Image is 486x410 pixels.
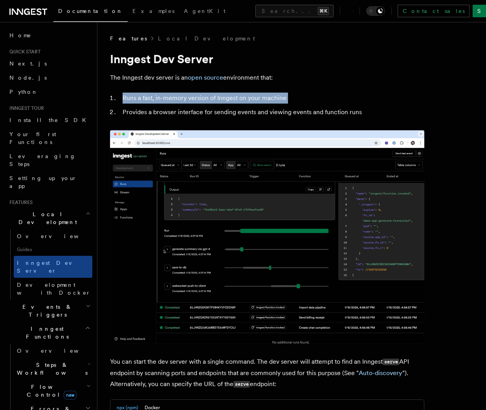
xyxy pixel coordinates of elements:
a: Your first Functions [6,127,92,149]
img: Dev Server Demo [110,130,424,344]
span: Install the SDK [9,117,91,123]
span: Guides [14,243,92,256]
span: Steps & Workflows [14,361,88,377]
span: Overview [17,233,98,239]
button: Steps & Workflows [14,358,92,380]
p: The Inngest dev server is an environment that: [110,72,424,83]
button: Local Development [6,207,92,229]
span: Events & Triggers [6,303,86,319]
span: Flow Control [14,383,86,399]
code: serve [233,381,250,388]
li: Runs a fast, in-memory version of Inngest on your machine [120,93,424,104]
a: Overview [14,229,92,243]
button: Search...⌘K [255,5,334,17]
span: Leveraging Steps [9,153,76,167]
a: Auto-discovery [359,369,402,377]
button: Inngest Functions [6,322,92,344]
a: Contact sales [398,5,469,17]
a: Examples [128,2,179,21]
span: AgentKit [184,8,226,14]
span: Features [6,199,33,206]
a: Python [6,85,92,99]
a: open source [188,74,223,81]
span: Overview [17,348,98,354]
span: Inngest Functions [6,325,85,341]
p: You can start the dev server with a single command. The dev server will attempt to find an Innges... [110,356,424,390]
button: Flow Controlnew [14,380,92,402]
kbd: ⌘K [318,7,329,15]
span: Documentation [58,8,123,14]
button: Events & Triggers [6,300,92,322]
button: Toggle dark mode [366,6,385,16]
span: Inngest Dev Server [17,260,84,274]
a: Development with Docker [14,278,92,300]
a: Home [6,28,92,42]
span: Inngest tour [6,105,44,111]
span: Next.js [9,60,47,67]
span: Your first Functions [9,131,56,145]
a: Overview [14,344,92,358]
a: Leveraging Steps [6,149,92,171]
span: Examples [132,8,174,14]
a: Documentation [53,2,128,22]
a: Node.js [6,71,92,85]
span: Node.js [9,75,47,81]
a: Next.js [6,56,92,71]
span: Local Development [6,210,86,226]
span: new [64,391,77,399]
a: AgentKit [179,2,230,21]
span: Development with Docker [17,282,91,296]
span: Features [110,35,147,42]
a: Inngest Dev Server [14,256,92,278]
span: Home [9,31,31,39]
span: Python [9,89,38,95]
div: Local Development [6,229,92,300]
li: Provides a browser interface for sending events and viewing events and function runs [120,107,424,118]
span: Quick start [6,49,40,55]
h1: Inngest Dev Server [110,52,424,66]
a: Local Development [158,35,255,42]
a: Install the SDK [6,113,92,127]
a: Setting up your app [6,171,92,193]
code: serve [383,359,399,365]
span: Setting up your app [9,175,77,189]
